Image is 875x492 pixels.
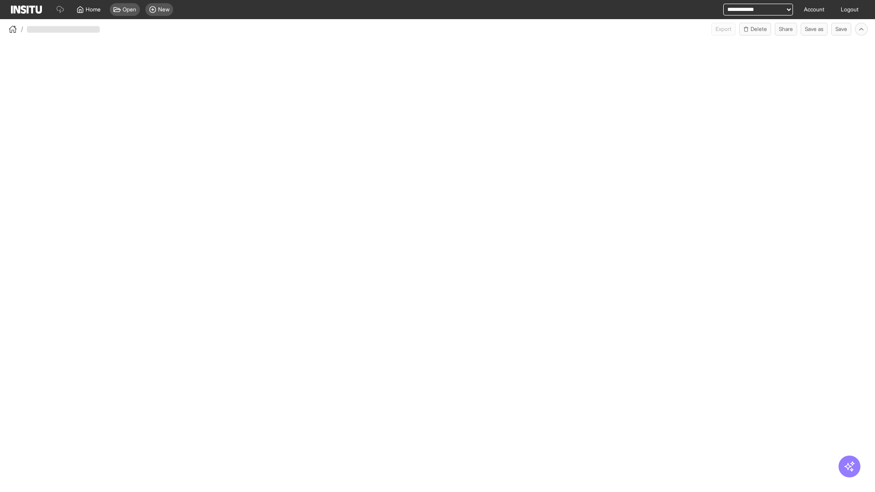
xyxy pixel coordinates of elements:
[7,24,23,35] button: /
[711,23,736,36] span: Can currently only export from Insights reports.
[86,6,101,13] span: Home
[775,23,797,36] button: Share
[711,23,736,36] button: Export
[739,23,771,36] button: Delete
[123,6,136,13] span: Open
[11,5,42,14] img: Logo
[831,23,851,36] button: Save
[158,6,170,13] span: New
[801,23,828,36] button: Save as
[21,25,23,34] span: /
